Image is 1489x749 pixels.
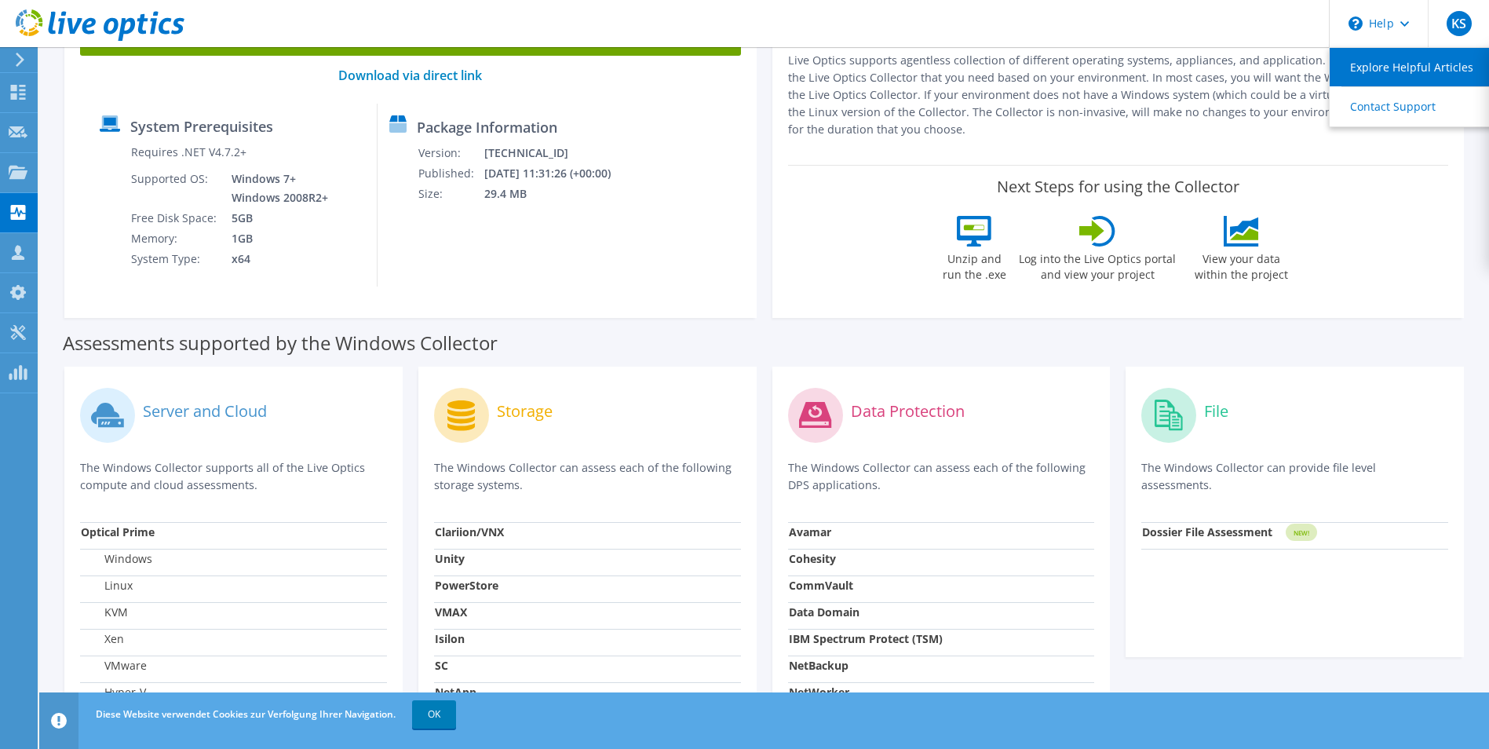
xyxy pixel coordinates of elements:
strong: Dossier File Assessment [1142,524,1272,539]
td: 5GB [220,208,331,228]
span: KS [1447,11,1472,36]
label: KVM [81,605,128,620]
label: Data Protection [851,404,965,419]
span: Diese Website verwendet Cookies zur Verfolgung Ihrer Navigation. [96,707,396,721]
label: Package Information [417,119,557,135]
td: Size: [418,184,484,204]
p: The Windows Collector can assess each of the following DPS applications. [788,459,1095,494]
td: 1GB [220,228,331,249]
label: Xen [81,631,124,647]
label: Linux [81,578,133,594]
strong: Avamar [789,524,831,539]
strong: PowerStore [435,578,498,593]
a: Download via direct link [338,67,482,84]
label: View your data within the project [1184,247,1297,283]
strong: CommVault [789,578,853,593]
strong: NetApp [435,685,476,700]
label: VMware [81,658,147,674]
td: Memory: [130,228,220,249]
label: Log into the Live Optics portal and view your project [1018,247,1177,283]
strong: NetBackup [789,658,849,673]
p: The Windows Collector can provide file level assessments. [1141,459,1448,494]
strong: VMAX [435,605,467,619]
td: Free Disk Space: [130,208,220,228]
label: File [1204,404,1228,419]
label: Storage [497,404,553,419]
a: OK [412,700,456,729]
label: Unzip and run the .exe [938,247,1010,283]
label: Assessments supported by the Windows Collector [63,335,498,351]
p: The Windows Collector can assess each of the following storage systems. [434,459,741,494]
strong: Data Domain [789,605,859,619]
label: Requires .NET V4.7.2+ [131,144,246,160]
strong: Unity [435,551,465,566]
td: Windows 7+ Windows 2008R2+ [220,169,331,208]
tspan: NEW! [1294,528,1309,537]
strong: Clariion/VNX [435,524,504,539]
strong: Cohesity [789,551,836,566]
td: 29.4 MB [484,184,631,204]
strong: NetWorker [789,685,849,700]
label: System Prerequisites [130,119,273,134]
label: Server and Cloud [143,404,267,419]
td: Supported OS: [130,169,220,208]
td: System Type: [130,249,220,269]
strong: Isilon [435,631,465,646]
p: Live Optics supports agentless collection of different operating systems, appliances, and applica... [788,52,1449,138]
label: Next Steps for using the Collector [997,177,1239,196]
label: Windows [81,551,152,567]
p: The Windows Collector supports all of the Live Optics compute and cloud assessments. [80,459,387,494]
label: Hyper-V [81,685,146,700]
svg: \n [1348,16,1363,31]
td: Version: [418,143,484,163]
strong: Optical Prime [81,524,155,539]
td: x64 [220,249,331,269]
td: [TECHNICAL_ID] [484,143,631,163]
td: [DATE] 11:31:26 (+00:00) [484,163,631,184]
strong: SC [435,658,448,673]
td: Published: [418,163,484,184]
strong: IBM Spectrum Protect (TSM) [789,631,943,646]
